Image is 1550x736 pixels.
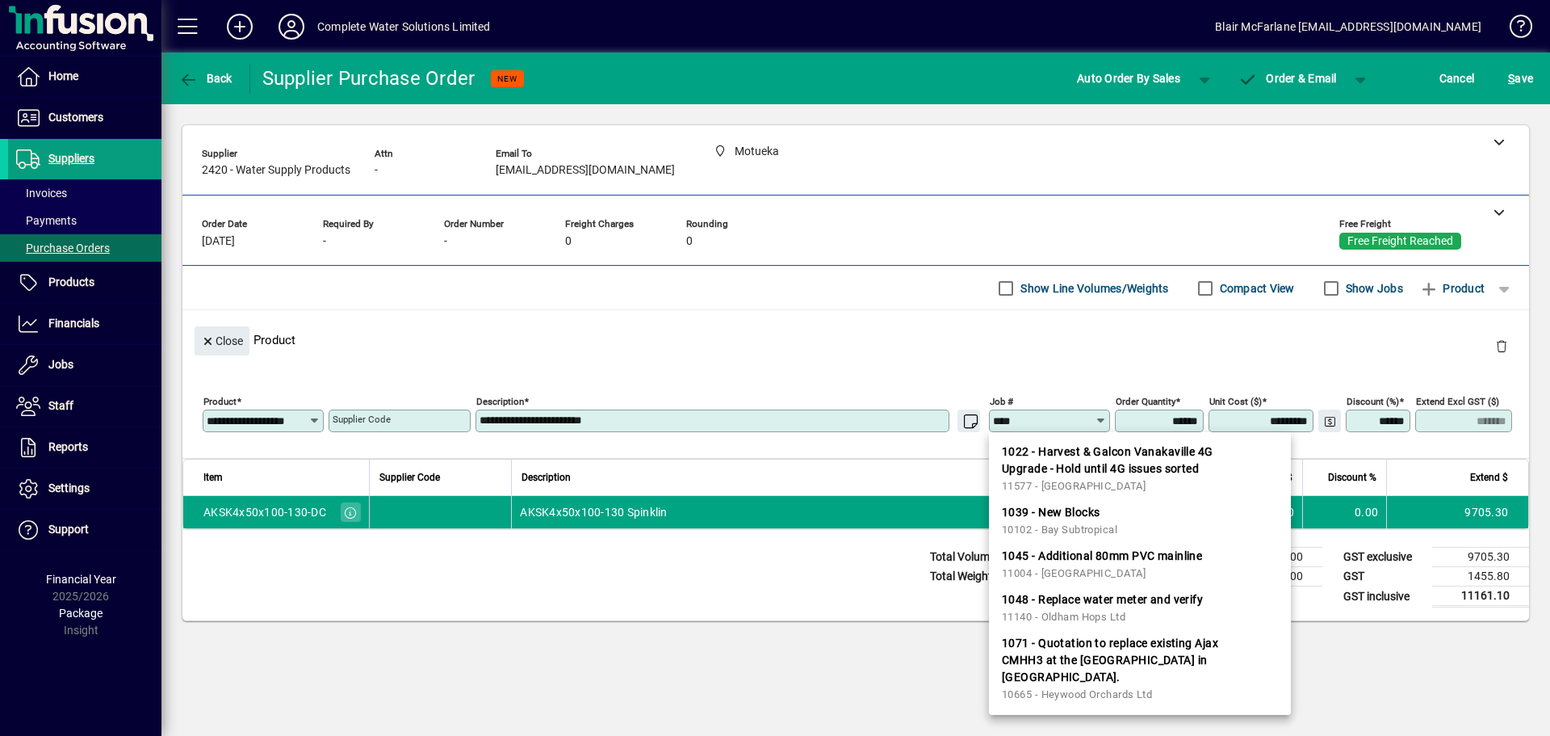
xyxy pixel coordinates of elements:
[1432,587,1529,607] td: 11161.10
[48,317,99,330] span: Financials
[476,396,524,407] mat-label: Description
[1002,504,1100,521] span: 1039 - New Blocks
[48,111,103,124] span: Customers
[989,587,1291,630] mat-option: 1048 - Replace water meter and verify
[1482,326,1521,365] button: Delete
[1432,548,1529,567] td: 9705.30
[444,235,447,248] span: -
[989,439,1291,499] mat-option: 1022 - Harvest & Galcon Vanakaville 4G Upgrade - Hold until 4G issues sorted
[1002,713,1147,730] span: 1161 - Replace 50mm valve
[323,235,326,248] span: -
[8,263,161,303] a: Products
[203,469,223,486] span: Item
[379,469,440,486] span: Supplier Code
[48,399,73,412] span: Staff
[202,235,235,248] span: [DATE]
[174,64,237,93] button: Back
[1209,396,1262,407] mat-label: Unit Cost ($)
[1335,587,1432,607] td: GST inclusive
[1002,480,1146,492] span: 11577 - [GEOGRAPHIC_DATA]
[1002,611,1125,623] span: 11140 - Oldham Hops Ltd
[1215,14,1481,40] div: Blair McFarlane [EMAIL_ADDRESS][DOMAIN_NAME]
[201,328,243,355] span: Close
[497,74,517,84] span: NEW
[1347,396,1399,407] mat-label: Discount (%)
[1504,64,1537,93] button: Save
[1419,275,1485,301] span: Product
[1508,72,1514,85] span: S
[161,64,250,93] app-page-header-button: Back
[686,235,693,248] span: 0
[202,164,350,177] span: 2420 - Water Supply Products
[520,504,667,520] span: AKSK4x50x100-130 Spinklin
[8,427,161,468] a: Reports
[8,304,161,344] a: Financials
[1432,567,1529,587] td: 1455.80
[266,12,317,41] button: Profile
[1002,548,1202,565] span: 1045 - Additional 80mm PVC mainline
[1508,65,1533,91] span: ave
[1002,688,1152,700] span: 10665 - Heywood Orchards Ltd
[522,469,571,486] span: Description
[317,14,491,40] div: Complete Water Solutions Limited
[1343,280,1403,297] label: Show Jobs
[1002,635,1260,686] span: 1071 - Quotation to replace existing Ajax CMHH3 at the [GEOGRAPHIC_DATA] in [GEOGRAPHIC_DATA].
[1238,72,1337,85] span: Order & Email
[1335,567,1432,587] td: GST
[59,607,103,620] span: Package
[48,275,94,288] span: Products
[182,310,1529,369] div: Product
[1318,410,1341,432] button: Change Price Levels
[48,69,78,82] span: Home
[48,440,88,453] span: Reports
[8,386,161,427] a: Staff
[1328,469,1376,486] span: Discount %
[1002,524,1117,536] span: 10102 - Bay Subtropical
[48,523,89,536] span: Support
[8,179,161,207] a: Invoices
[8,345,161,385] a: Jobs
[1498,3,1530,56] a: Knowledge Base
[1335,548,1432,567] td: GST exclusive
[1230,64,1345,93] button: Order & Email
[1077,65,1180,91] span: Auto Order By Sales
[16,187,67,200] span: Invoices
[565,235,572,248] span: 0
[16,214,77,227] span: Payments
[1411,274,1493,303] button: Product
[8,57,161,97] a: Home
[1386,496,1528,528] td: 9705.30
[203,504,326,520] div: AKSK4x50x100-130-DC
[1470,469,1508,486] span: Extend $
[8,234,161,262] a: Purchase Orders
[16,242,110,254] span: Purchase Orders
[1482,339,1521,353] app-page-header-button: Delete
[989,630,1291,708] mat-option: 1071 - Quotation to replace existing Ajax CMHH3 at the Home Farm in Dehra Doon.
[191,333,253,347] app-page-header-button: Close
[214,12,266,41] button: Add
[1002,444,1260,477] span: 1022 - Harvest & Galcon Vanakaville 4G Upgrade - Hold until 4G issues sorted
[1217,280,1295,297] label: Compact View
[1116,396,1175,407] mat-label: Order Quantity
[178,72,232,85] span: Back
[8,469,161,509] a: Settings
[1017,280,1168,297] label: Show Line Volumes/Weights
[195,326,249,355] button: Close
[1069,64,1188,93] button: Auto Order By Sales
[1439,65,1475,91] span: Cancel
[1002,591,1203,608] span: 1048 - Replace water meter and verify
[333,414,391,425] mat-label: Supplier Code
[922,548,1019,567] td: Total Volume
[1347,235,1453,248] span: Free Freight Reached
[48,358,73,371] span: Jobs
[989,543,1291,587] mat-option: 1045 - Additional 80mm PVC mainline
[496,164,675,177] span: [EMAIL_ADDRESS][DOMAIN_NAME]
[1002,567,1146,579] span: 11004 - [GEOGRAPHIC_DATA]
[1416,396,1499,407] mat-label: Extend excl GST ($)
[922,567,1019,587] td: Total Weight
[1435,64,1479,93] button: Cancel
[46,573,116,586] span: Financial Year
[48,482,90,494] span: Settings
[203,396,237,407] mat-label: Product
[989,499,1291,543] mat-option: 1039 - New Blocks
